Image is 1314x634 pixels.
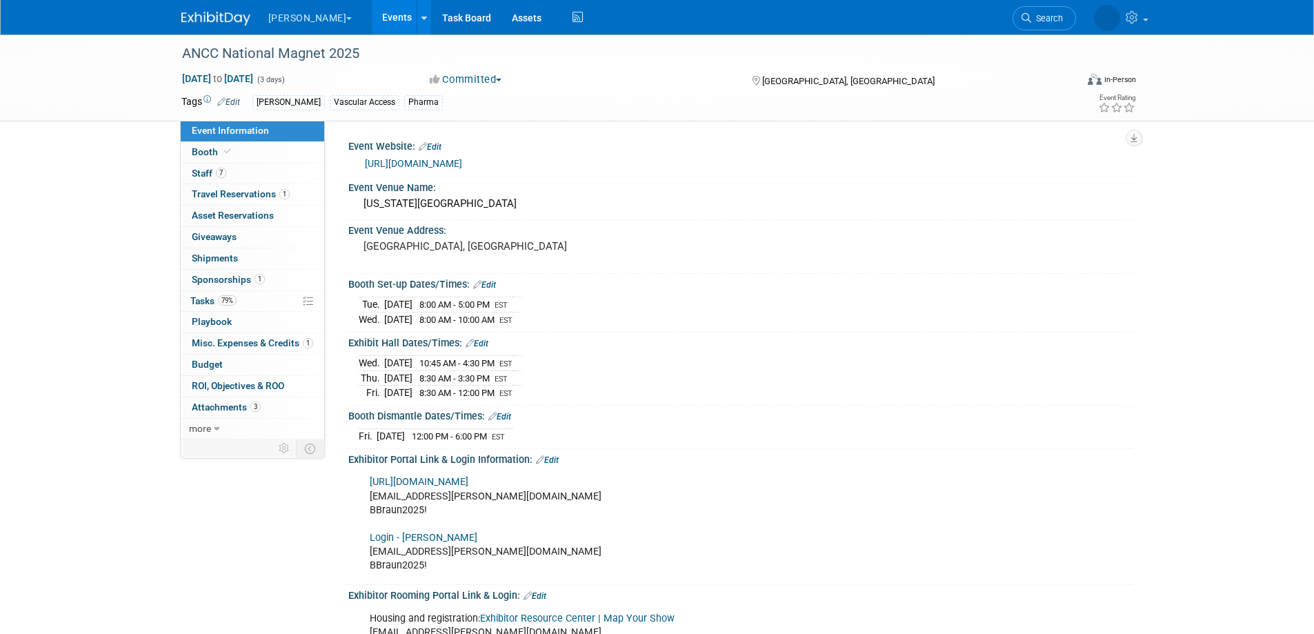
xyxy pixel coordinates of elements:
a: Edit [419,142,441,152]
div: ANCC National Magnet 2025 [177,41,1055,66]
div: [PERSON_NAME] [252,95,325,110]
a: Edit [488,412,511,422]
td: Wed. [359,313,384,327]
a: Playbook [181,312,324,333]
div: Vascular Access [330,95,399,110]
a: Staff7 [181,164,324,184]
td: [DATE] [377,429,405,444]
a: more [181,419,324,439]
div: [US_STATE][GEOGRAPHIC_DATA] [359,193,1123,215]
span: Misc. Expenses & Credits [192,337,313,348]
pre: [GEOGRAPHIC_DATA], [GEOGRAPHIC_DATA] [364,240,660,252]
span: EST [492,433,505,442]
div: Event Website: [348,136,1133,154]
span: 10:45 AM - 4:30 PM [419,358,495,368]
a: Exhibitor Resource Center | Map Your Show [480,613,675,624]
div: In-Person [1104,75,1136,85]
span: EST [495,301,508,310]
a: Sponsorships1 [181,270,324,290]
a: Shipments [181,248,324,269]
span: [GEOGRAPHIC_DATA], [GEOGRAPHIC_DATA] [762,76,935,86]
span: Staff [192,168,226,179]
span: 8:30 AM - 12:00 PM [419,388,495,398]
span: [DATE] [DATE] [181,72,254,85]
a: Misc. Expenses & Credits1 [181,333,324,354]
div: Event Rating [1098,95,1135,101]
td: [DATE] [384,356,412,371]
span: 3 [250,402,261,412]
a: Booth [181,142,324,163]
a: ROI, Objectives & ROO [181,376,324,397]
a: Travel Reservations1 [181,184,324,205]
span: 1 [279,189,290,199]
span: Search [1031,13,1063,23]
td: Tue. [359,297,384,313]
td: Thu. [359,370,384,386]
span: 8:30 AM - 3:30 PM [419,373,490,384]
div: Exhibitor Portal Link & Login Information: [348,449,1133,467]
td: [DATE] [384,313,412,327]
div: Exhibit Hall Dates/Times: [348,333,1133,350]
a: Edit [217,97,240,107]
span: 79% [218,295,237,306]
span: 8:00 AM - 10:00 AM [419,315,495,325]
div: Booth Set-up Dates/Times: [348,274,1133,292]
td: Toggle Event Tabs [296,439,324,457]
span: EST [499,316,512,325]
a: Edit [473,280,496,290]
a: Tasks79% [181,291,324,312]
span: EST [499,359,512,368]
a: [URL][DOMAIN_NAME] [370,476,468,488]
span: Shipments [192,252,238,264]
span: Booth [192,146,234,157]
span: Tasks [190,295,237,306]
span: 1 [303,338,313,348]
td: [DATE] [384,386,412,400]
img: Format-Inperson.png [1088,74,1102,85]
i: Booth reservation complete [224,148,231,155]
span: more [189,423,211,434]
a: Login - [PERSON_NAME] [370,532,477,544]
button: Committed [425,72,507,87]
span: Event Information [192,125,269,136]
span: 1 [255,274,265,284]
div: [EMAIL_ADDRESS][PERSON_NAME][DOMAIN_NAME] BBraun2025! [EMAIL_ADDRESS][PERSON_NAME][DOMAIN_NAME] B... [360,468,982,579]
td: Personalize Event Tab Strip [272,439,297,457]
a: Event Information [181,121,324,141]
span: ROI, Objectives & ROO [192,380,284,391]
span: Travel Reservations [192,188,290,199]
a: Giveaways [181,227,324,248]
div: Pharma [404,95,443,110]
span: EST [495,375,508,384]
img: Dawn Brown [1094,5,1120,31]
div: Booth Dismantle Dates/Times: [348,406,1133,424]
span: Playbook [192,316,232,327]
td: Fri. [359,386,384,400]
span: 8:00 AM - 5:00 PM [419,299,490,310]
td: [DATE] [384,297,412,313]
span: to [211,73,224,84]
span: EST [499,389,512,398]
a: Attachments3 [181,397,324,418]
a: Edit [536,455,559,465]
a: [URL][DOMAIN_NAME] [365,158,462,169]
div: Event Format [995,72,1137,92]
img: ExhibitDay [181,12,250,26]
a: Asset Reservations [181,206,324,226]
td: Fri. [359,429,377,444]
div: Exhibitor Rooming Portal Link & Login: [348,585,1133,603]
td: [DATE] [384,370,412,386]
td: Tags [181,95,240,110]
span: (3 days) [256,75,285,84]
span: 12:00 PM - 6:00 PM [412,431,487,442]
span: Attachments [192,402,261,413]
a: Budget [181,355,324,375]
a: Edit [524,591,546,601]
span: Sponsorships [192,274,265,285]
div: Event Venue Name: [348,177,1133,195]
td: Wed. [359,356,384,371]
span: Asset Reservations [192,210,274,221]
span: Giveaways [192,231,237,242]
a: Edit [466,339,488,348]
span: 7 [216,168,226,178]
